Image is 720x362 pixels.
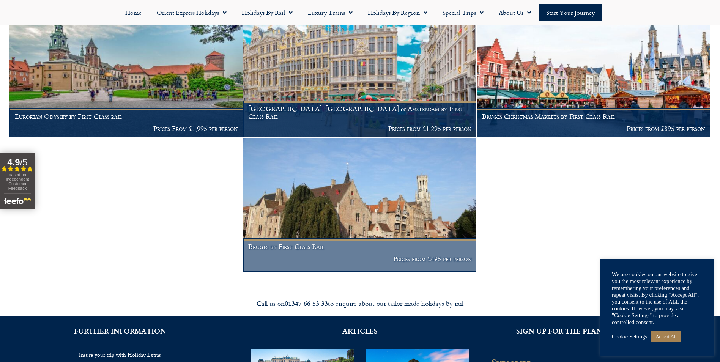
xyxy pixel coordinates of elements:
nav: Menu [4,4,716,21]
a: Holidays by Rail [234,4,300,21]
a: Luxury Trains [300,4,360,21]
a: Start your Journey [539,4,602,21]
div: Call us on to enquire about our tailor made holidays by rail [148,299,573,308]
p: Prices from £495 per person [248,255,471,263]
a: Holidays by Region [360,4,435,21]
p: Prices From £1,995 per person [15,125,238,132]
h1: Bruges by First Class Rail [248,243,471,250]
h1: [GEOGRAPHIC_DATA], [GEOGRAPHIC_DATA] & Amsterdam by First Class Rail [248,105,471,120]
a: Cookie Settings [612,333,647,340]
a: Orient Express Holidays [149,4,234,21]
a: [GEOGRAPHIC_DATA], [GEOGRAPHIC_DATA] & Amsterdam by First Class Rail Prices from £1,295 per person [243,3,477,137]
a: Home [118,4,149,21]
p: Prices from £1,295 per person [248,125,471,132]
p: Prices from £895 per person [482,125,705,132]
a: Special Trips [435,4,491,21]
a: Insure your trip with Holiday Extras [11,349,228,360]
h1: Bruges Christmas Markets by First Class Rail [482,113,705,120]
a: About Us [491,4,539,21]
a: Bruges by First Class Rail Prices from £495 per person [243,138,477,272]
strong: 01347 66 53 33 [285,298,328,308]
h2: FURTHER INFORMATION [11,327,228,334]
a: Bruges Christmas Markets by First Class Rail Prices from £895 per person [477,3,711,137]
h2: SIGN UP FOR THE PLANET RAIL NEWSLETTER [492,327,709,334]
div: We use cookies on our website to give you the most relevant experience by remembering your prefer... [612,271,703,326]
a: Accept All [651,331,681,342]
a: European Odyssey by First Class rail Prices From £1,995 per person [9,3,243,137]
h1: European Odyssey by First Class rail [15,113,238,120]
h2: ARTICLES [251,327,468,334]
